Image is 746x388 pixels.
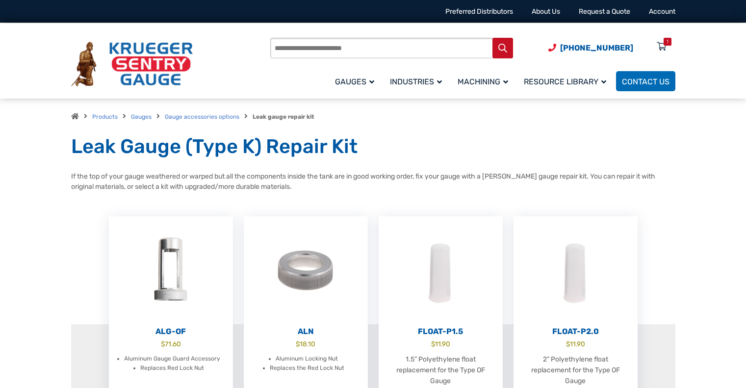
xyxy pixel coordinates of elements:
span: Machining [458,77,508,86]
span: Industries [390,77,442,86]
bdi: 11.90 [431,340,450,348]
li: Replaces the Red Lock Nut [270,363,344,373]
div: 1 [667,38,669,46]
bdi: 18.10 [296,340,315,348]
p: If the top of your gauge weathered or warped but all the components inside the tank are in good w... [71,171,675,192]
p: 1.5” Polyethylene float replacement for the Type OF Gauge [388,354,493,387]
span: $ [296,340,300,348]
h1: Leak Gauge (Type K) Repair Kit [71,134,675,159]
h2: ALN [244,327,368,336]
a: Preferred Distributors [445,7,513,16]
a: Phone Number (920) 434-8860 [548,42,633,54]
a: Products [92,113,118,120]
strong: Leak gauge repair kit [253,113,314,120]
bdi: 11.90 [566,340,585,348]
a: Gauges [131,113,152,120]
a: Gauge accessories options [165,113,239,120]
img: Krueger Sentry Gauge [71,42,193,87]
li: Aluminum Locking Nut [276,354,338,364]
li: Aluminum Gauge Guard Accessory [124,354,220,364]
span: Resource Library [524,77,606,86]
img: Float-P [514,216,638,324]
img: ALG-OF [109,216,233,324]
span: $ [161,340,165,348]
img: Float-P1.5 [379,216,503,324]
a: Machining [452,70,518,93]
a: Request a Quote [579,7,630,16]
h2: Float-P1.5 [379,327,503,336]
span: [PHONE_NUMBER] [560,43,633,52]
img: ALN [244,216,368,324]
h2: ALG-OF [109,327,233,336]
span: $ [566,340,570,348]
p: 2” Polyethylene float replacement for the Type OF Gauge [523,354,628,387]
span: Contact Us [622,77,669,86]
a: Resource Library [518,70,616,93]
li: Replaces Red Lock Nut [140,363,204,373]
a: Industries [384,70,452,93]
a: Account [649,7,675,16]
a: Contact Us [616,71,675,91]
bdi: 71.60 [161,340,181,348]
span: Gauges [335,77,374,86]
h2: Float-P2.0 [514,327,638,336]
a: About Us [532,7,560,16]
span: $ [431,340,435,348]
a: Gauges [329,70,384,93]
